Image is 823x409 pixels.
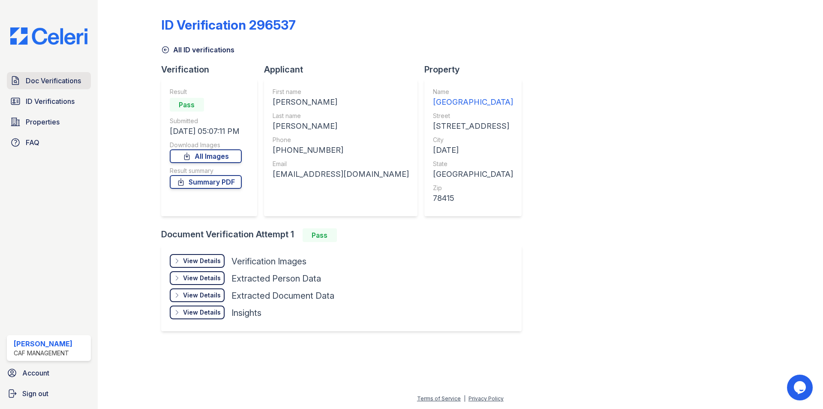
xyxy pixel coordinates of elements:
span: Sign out [22,388,48,399]
div: [GEOGRAPHIC_DATA] [433,168,513,180]
div: ID Verification 296537 [161,17,296,33]
span: Account [22,368,49,378]
div: Insights [231,307,261,319]
div: Applicant [264,64,424,76]
div: Property [424,64,529,76]
div: [PERSON_NAME] [14,339,72,349]
div: View Details [183,257,221,265]
a: Summary PDF [170,175,242,189]
a: Terms of Service [417,395,461,402]
div: First name [273,88,409,96]
div: Extracted Document Data [231,290,334,302]
div: Submitted [170,117,242,125]
span: Doc Verifications [26,76,81,86]
div: Result summary [170,167,242,175]
a: Account [3,364,94,382]
div: View Details [183,308,221,317]
div: Pass [303,228,337,242]
div: Email [273,160,409,168]
div: Document Verification Attempt 1 [161,228,529,242]
iframe: chat widget [787,375,814,400]
span: ID Verifications [26,96,75,106]
div: [EMAIL_ADDRESS][DOMAIN_NAME] [273,168,409,180]
a: All Images [170,149,242,163]
div: CAF Management [14,349,72,357]
a: Sign out [3,385,94,402]
div: Verification [161,64,264,76]
a: ID Verifications [7,93,91,110]
div: [STREET_ADDRESS] [433,120,513,132]
a: Doc Verifications [7,72,91,89]
div: Extracted Person Data [231,273,321,285]
div: View Details [183,274,221,282]
span: FAQ [26,137,39,148]
div: [PHONE_NUMBER] [273,144,409,156]
div: Zip [433,184,513,192]
a: Privacy Policy [469,395,504,402]
div: Street [433,112,513,120]
div: Download Images [170,141,242,149]
div: 78415 [433,192,513,204]
div: Result [170,88,242,96]
a: Name [GEOGRAPHIC_DATA] [433,88,513,108]
div: Name [433,88,513,96]
div: [GEOGRAPHIC_DATA] [433,96,513,108]
div: State [433,160,513,168]
div: [PERSON_NAME] [273,120,409,132]
img: CE_Logo_Blue-a8612792a0a2168367f1c8372b55b34899dd931a85d93a1a3d3e32e68fde9ad4.png [3,27,94,45]
div: [DATE] 05:07:11 PM [170,125,242,137]
div: [DATE] [433,144,513,156]
div: Verification Images [231,255,306,267]
span: Properties [26,117,60,127]
a: Properties [7,113,91,130]
div: Pass [170,98,204,112]
div: View Details [183,291,221,300]
div: Last name [273,112,409,120]
div: City [433,136,513,144]
div: [PERSON_NAME] [273,96,409,108]
a: FAQ [7,134,91,151]
div: Phone [273,136,409,144]
div: | [464,395,466,402]
a: All ID verifications [161,45,234,55]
